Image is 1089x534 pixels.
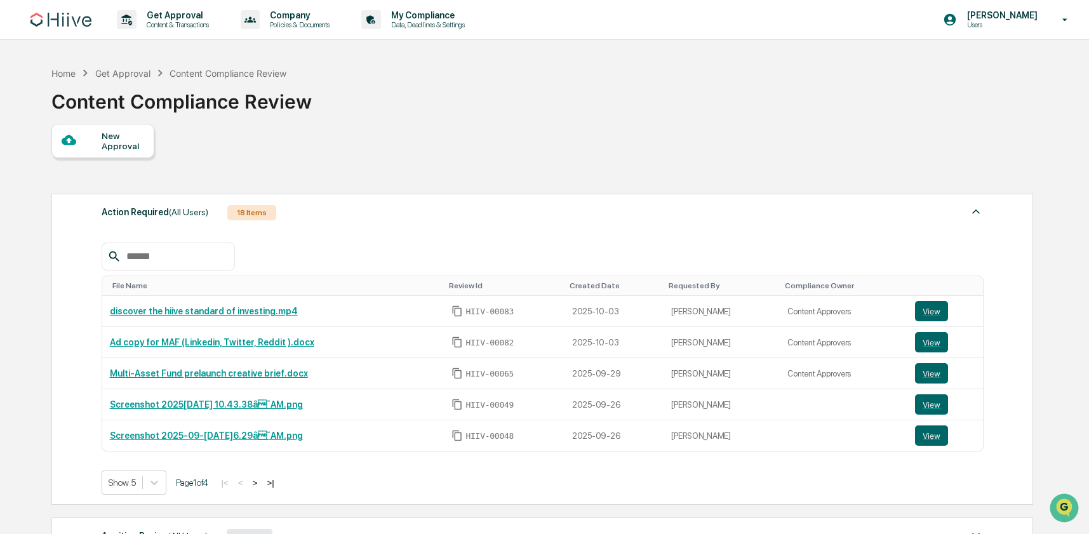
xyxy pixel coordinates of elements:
span: HIIV-00049 [465,400,514,410]
td: 2025-09-26 [565,389,664,420]
span: Copy Id [451,305,463,317]
a: Multi-Asset Fund prelaunch creative brief.docx [110,368,308,378]
a: View [915,301,975,321]
img: 1746055101610-c473b297-6a78-478c-a979-82029cc54cd1 [13,97,36,120]
p: Get Approval [137,10,215,20]
img: logo [30,13,91,27]
a: 🔎Data Lookup [8,179,85,202]
div: Action Required [102,204,208,220]
td: Content Approvers [780,296,907,327]
span: Data Lookup [25,184,80,197]
p: My Compliance [381,10,471,20]
td: [PERSON_NAME] [664,389,780,420]
td: Content Approvers [780,327,907,358]
p: How can we help? [13,27,231,47]
td: Content Approvers [780,358,907,389]
div: 🔎 [13,185,23,196]
td: [PERSON_NAME] [664,358,780,389]
span: Preclearance [25,160,82,173]
div: Toggle SortBy [449,281,559,290]
span: Copy Id [451,337,463,348]
div: Toggle SortBy [669,281,775,290]
td: 2025-09-26 [565,420,664,451]
span: HIIV-00083 [465,307,514,317]
div: Toggle SortBy [785,281,902,290]
p: Company [260,10,336,20]
div: Content Compliance Review [170,68,286,79]
td: [PERSON_NAME] [664,296,780,327]
td: [PERSON_NAME] [664,327,780,358]
button: View [915,394,948,415]
a: discover the hiive standard of investing.mp4 [110,306,298,316]
a: 🖐️Preclearance [8,155,87,178]
button: View [915,363,948,384]
p: Data, Deadlines & Settings [381,20,471,29]
a: 🗄️Attestations [87,155,163,178]
a: Screenshot 2025-09-[DATE]6.29â¯AM.png [110,431,303,441]
div: Toggle SortBy [112,281,439,290]
span: Pylon [126,215,154,225]
span: HIIV-00048 [465,431,514,441]
div: Content Compliance Review [51,80,312,113]
img: caret [968,204,984,219]
span: Copy Id [451,368,463,379]
button: View [915,301,948,321]
div: Toggle SortBy [570,281,658,290]
button: >| [263,477,277,488]
button: |< [218,477,232,488]
p: [PERSON_NAME] [957,10,1044,20]
span: (All Users) [169,207,208,217]
a: View [915,363,975,384]
a: Ad copy for MAF (Linkedin, Twitter, Reddit ).docx [110,337,314,347]
td: 2025-09-29 [565,358,664,389]
button: < [234,477,247,488]
button: Start new chat [216,101,231,116]
a: View [915,425,975,446]
span: HIIV-00065 [465,369,514,379]
button: View [915,425,948,446]
div: Toggle SortBy [918,281,977,290]
div: Start new chat [43,97,208,110]
div: Home [51,68,76,79]
a: Screenshot 2025[DATE] 10.43.38â¯AM.png [110,399,303,410]
span: Page 1 of 4 [176,477,208,488]
td: [PERSON_NAME] [664,420,780,451]
p: Policies & Documents [260,20,336,29]
a: View [915,332,975,352]
div: 18 Items [227,205,276,220]
button: > [249,477,262,488]
a: Powered byPylon [90,215,154,225]
div: 🖐️ [13,161,23,171]
span: Copy Id [451,399,463,410]
p: Content & Transactions [137,20,215,29]
span: Copy Id [451,430,463,441]
td: 2025-10-03 [565,296,664,327]
div: Get Approval [95,68,150,79]
td: 2025-10-03 [565,327,664,358]
div: New Approval [102,131,144,151]
iframe: Open customer support [1048,492,1083,526]
span: HIIV-00082 [465,338,514,348]
span: Attestations [105,160,157,173]
a: View [915,394,975,415]
div: We're available if you need us! [43,110,161,120]
button: View [915,332,948,352]
div: 🗄️ [92,161,102,171]
p: Users [957,20,1044,29]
